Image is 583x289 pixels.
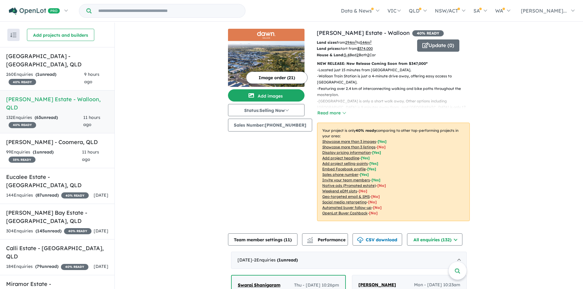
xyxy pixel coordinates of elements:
span: [ Yes ] [372,178,380,182]
strong: ( unread) [35,264,58,269]
u: OpenLot Buyer Cashback [322,211,368,215]
div: 132 Enquir ies [6,114,83,129]
u: 544 m [360,40,372,45]
div: 260 Enquir ies [6,71,84,86]
u: Social media retargeting [322,200,367,204]
button: Add images [228,89,305,102]
button: Update (0) [417,39,459,52]
img: sort.svg [10,33,17,37]
img: bar-chart.svg [307,239,313,243]
span: [DATE] [94,192,108,198]
span: [ No ] [377,145,386,149]
p: - Featuring over 2.4 km of interconnecting walking and bike paths throughout the masterplan. [317,86,475,98]
p: - Walloon Train Station is just a 4-minute drive away, offering easy access to [GEOGRAPHIC_DATA]. [317,73,475,86]
img: line-chart.svg [307,237,313,240]
span: 11 [285,237,290,243]
span: 87 [37,192,42,198]
span: Mon - [DATE] 10:23am [414,281,460,289]
b: Land sizes [317,40,337,45]
span: [ Yes ] [367,167,376,171]
h5: [PERSON_NAME] - Coomera , QLD [6,138,108,146]
span: 40 % READY [412,30,444,36]
strong: ( unread) [36,72,56,77]
span: 1 [278,257,281,263]
u: Showcase more than 3 listings [322,145,376,149]
u: Embed Facebook profile [322,167,366,171]
span: [ Yes ] [361,156,370,160]
span: [PERSON_NAME] [358,282,396,287]
span: 11 hours ago [82,149,99,162]
button: Team member settings (11) [228,233,297,246]
span: to [357,40,372,45]
u: 2 [357,53,359,57]
u: 2 [367,53,369,57]
span: - 2 Enquir ies [252,257,298,263]
h5: Eucalee Estate - [GEOGRAPHIC_DATA] , QLD [6,173,108,189]
strong: ( unread) [36,228,62,234]
p: Your project is only comparing to other top-performing projects in your area: - - - - - - - - - -... [317,123,470,221]
button: CSV download [353,233,402,246]
span: 35 % READY [9,157,36,163]
span: [ Yes ] [369,161,378,166]
a: Swaraj Shanigaram [238,282,280,289]
img: Dawn Estate - Walloon [228,41,305,87]
u: Add project selling-points [322,161,368,166]
span: 40 % READY [61,264,88,270]
u: 294 m [345,40,357,45]
h5: [GEOGRAPHIC_DATA] - [GEOGRAPHIC_DATA] , QLD [6,52,108,69]
span: 40 % READY [9,79,36,85]
strong: ( unread) [36,192,59,198]
button: Image order (21) [246,72,308,84]
button: Read more [317,109,346,117]
span: 40 % READY [9,122,36,128]
span: [PERSON_NAME]... [521,8,567,14]
img: Openlot PRO Logo White [9,7,60,15]
p: - Located just 15 minutes from [GEOGRAPHIC_DATA]. [317,67,475,73]
u: Add project headline [322,156,359,160]
span: [DATE] [94,228,108,234]
span: 11 hours ago [83,115,100,128]
span: [No] [377,183,386,188]
button: All enquiries (132) [407,233,462,246]
span: 79 [37,264,42,269]
span: 9 hours ago [84,72,99,84]
span: [ Yes ] [372,150,381,155]
b: House & Land: [317,53,344,57]
p: Bed Bath Car [317,52,413,58]
span: 40 % READY [61,192,89,198]
strong: ( unread) [33,149,54,155]
u: Invite your team members [322,178,370,182]
strong: ( unread) [277,257,298,263]
a: [PERSON_NAME] [358,281,396,289]
span: [No] [369,211,378,215]
u: Automated buyer follow-up [322,205,372,210]
strong: ( unread) [35,115,58,120]
sup: 2 [370,40,372,43]
u: $ 374,000 [357,46,373,51]
b: 40 % ready [356,128,376,133]
div: 144 Enquir ies [6,192,89,199]
button: Add projects and builders [27,29,94,41]
b: Land prices [317,46,339,51]
u: Sales phone number [322,172,358,177]
span: [ Yes ] [378,139,387,144]
span: 63 [36,115,41,120]
h5: [PERSON_NAME] Bay Estate - [GEOGRAPHIC_DATA] , QLD [6,209,108,225]
p: NEW RELEASE: New Release Coming Soon from $347,000* [317,61,470,67]
u: Weekend eDM slots [322,189,357,193]
span: [No] [373,205,382,210]
span: [No] [368,200,377,204]
sup: 2 [355,40,357,43]
u: Geo-targeted email & SMS [322,194,370,199]
div: 184 Enquir ies [6,263,88,270]
u: 3-4 [344,53,349,57]
span: [No] [359,189,367,193]
span: 1 [37,72,39,77]
span: Swaraj Shanigaram [238,282,280,288]
h5: [PERSON_NAME] Estate - Walloon , QLD [6,95,108,112]
img: Dawn Estate - Walloon Logo [230,31,302,39]
span: [ Yes ] [360,172,369,177]
u: Native ads (Promoted estate) [322,183,376,188]
u: Showcase more than 3 images [322,139,376,144]
p: - [GEOGRAPHIC_DATA] is only a short walk away. Other options including [GEOGRAPHIC_DATA] is 9 min... [317,98,475,117]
